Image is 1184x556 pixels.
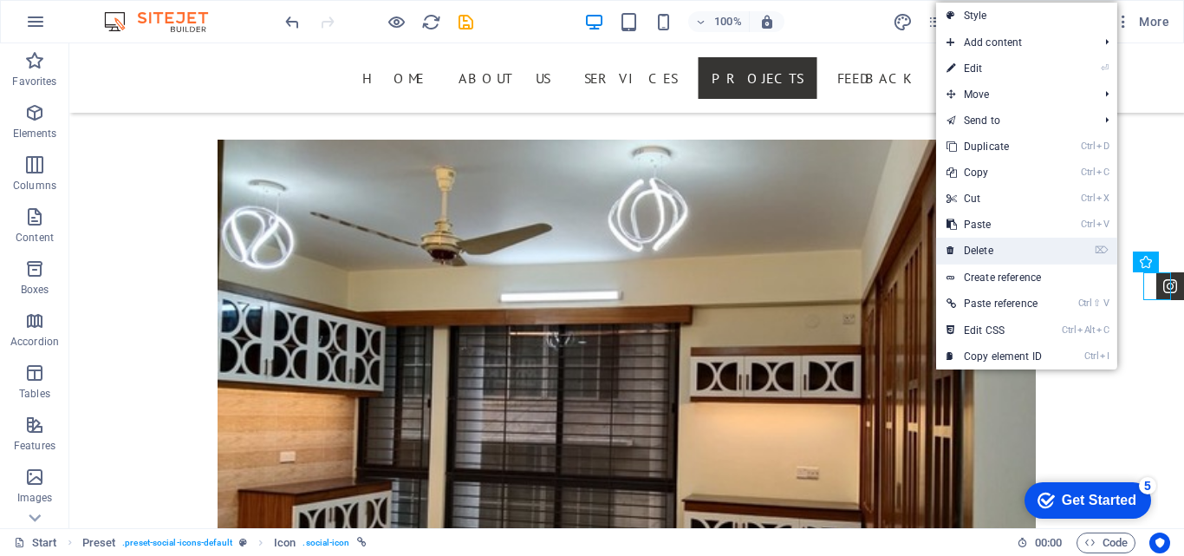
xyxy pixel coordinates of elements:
span: . preset-social-icons-default [122,533,232,553]
i: This element is linked [357,538,367,547]
a: CtrlICopy element ID [936,343,1052,370]
span: : [1047,536,1050,549]
button: reload [420,11,441,32]
a: CtrlCCopy [936,160,1052,186]
i: Ctrl [1081,193,1095,204]
p: Content [16,231,54,245]
h6: Session time [1017,533,1063,553]
span: Move [936,82,1091,108]
a: Create reference [936,265,1117,291]
i: Ctrl [1081,219,1095,230]
i: Design (Ctrl+Alt+Y) [893,12,913,32]
i: ⇧ [1093,298,1101,309]
span: Click to select. Double-click to edit [274,533,296,553]
button: save [455,11,476,32]
a: ⏎Edit [936,56,1052,82]
i: ⏎ [1101,62,1109,74]
i: X [1096,193,1109,204]
i: On resize automatically adjust zoom level to fit chosen device. [759,14,775,29]
span: 00 00 [1035,533,1062,553]
p: Favorites [12,75,56,88]
i: Ctrl [1081,141,1095,152]
div: Get Started 5 items remaining, 0% complete [14,9,140,45]
p: Images [17,491,53,505]
div: 5 [128,3,146,21]
p: Accordion [10,335,59,349]
button: undo [282,11,303,32]
i: I [1100,350,1109,362]
a: Style [936,3,1117,29]
p: Features [14,439,55,453]
p: Tables [19,387,50,401]
i: Ctrl [1078,298,1092,309]
a: ⌦Delete [936,238,1052,264]
i: V [1103,298,1109,309]
div: Get Started [51,19,126,35]
button: 100% [688,11,750,32]
i: V [1096,219,1109,230]
i: Save (Ctrl+S) [456,12,476,32]
button: Click here to leave preview mode and continue editing [386,11,407,32]
p: Columns [13,179,56,193]
i: C [1096,167,1109,178]
button: pages [927,11,948,32]
span: More [1115,13,1169,30]
a: CtrlVPaste [936,212,1052,238]
a: Click to cancel selection. Double-click to open Pages [14,533,57,553]
i: ⌦ [1095,245,1109,256]
i: This element is a customizable preset [239,538,247,547]
img: Editor Logo [100,11,230,32]
span: Click to select. Double-click to edit [82,533,116,553]
i: Pages (Ctrl+Alt+S) [927,12,947,32]
p: Boxes [21,283,49,297]
a: CtrlXCut [936,186,1052,212]
i: Ctrl [1062,324,1076,336]
button: More [1108,8,1176,36]
span: Code [1084,533,1128,553]
span: Add content [936,29,1091,56]
h6: 100% [714,11,742,32]
a: Ctrl⇧VPaste reference [936,291,1052,317]
i: Ctrl [1081,167,1095,178]
i: Ctrl [1084,350,1098,362]
i: Reload page [421,12,441,32]
i: D [1096,141,1109,152]
button: design [893,11,914,32]
i: C [1096,324,1109,336]
a: CtrlDDuplicate [936,134,1052,160]
i: Alt [1077,324,1095,336]
button: Code [1077,533,1135,553]
a: Send to [936,108,1091,134]
p: Elements [13,127,57,141]
i: Undo: Delete elements (Ctrl+Z) [283,12,303,32]
span: . social-icon [303,533,349,553]
nav: breadcrumb [82,533,367,553]
a: CtrlAltCEdit CSS [936,317,1052,343]
button: Usercentrics [1149,533,1170,553]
